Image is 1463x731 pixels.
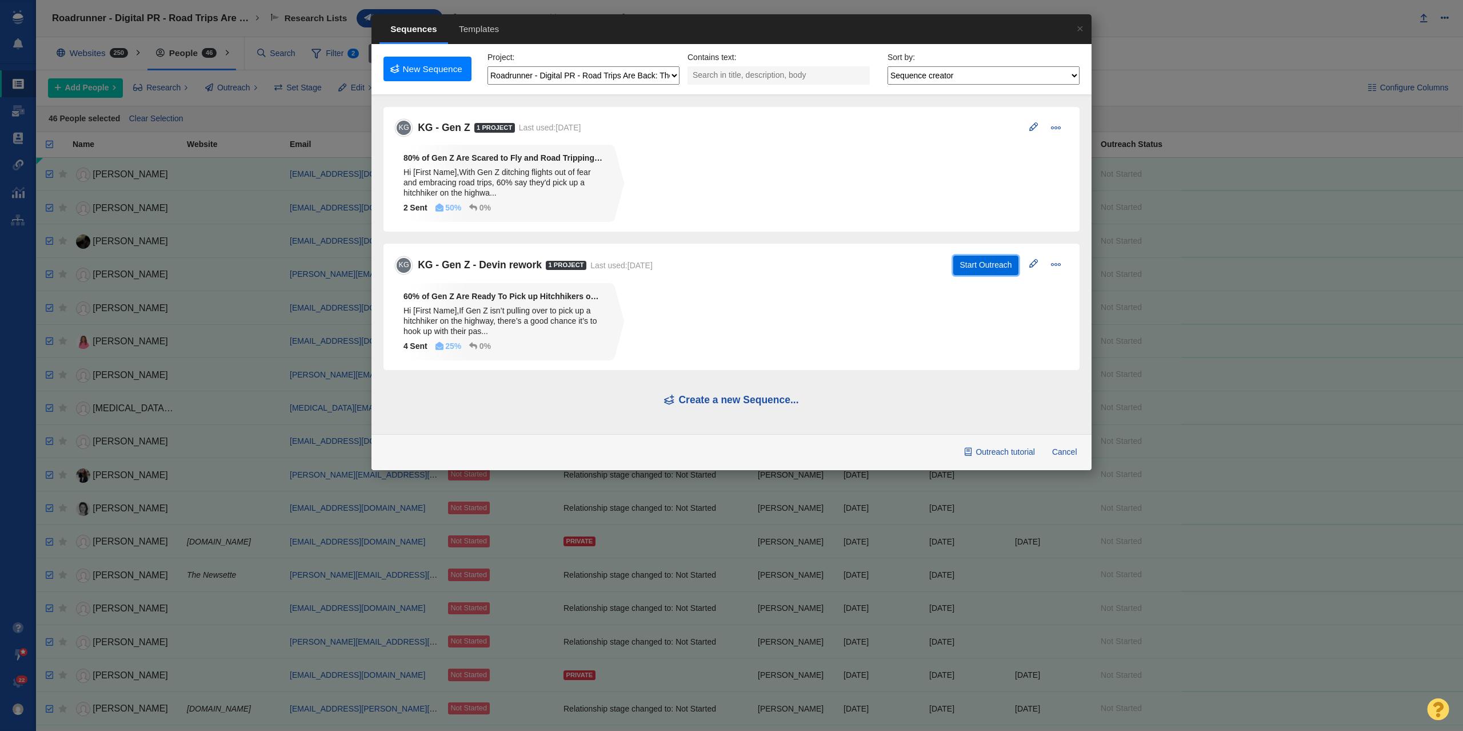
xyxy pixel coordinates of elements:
div: Last used: [519,122,581,133]
a: New Sequence [383,57,471,81]
div: Hi [First Name],With Gen Z ditching flights out of fear and embracing road trips, 60% say they'd ... [403,167,603,198]
span: 4 [403,342,408,350]
span: [DATE] [555,123,581,132]
strong: 0% [479,342,491,350]
strong: 25% [445,342,461,350]
button: Start Outreach [953,256,1018,275]
label: Contains text: [687,52,737,62]
strong: 50% [445,204,461,212]
h5: Create a new Sequence... [371,382,1092,430]
strong: 80% of Gen Z Are Scared to Fly and Road Tripping Instead [Study] [403,153,603,163]
span: 2 [403,204,408,212]
div: Last used: [590,260,653,271]
input: Search in title, description, body [687,66,870,85]
button: Cancel [1045,443,1084,462]
div: Hi [First Name],If Gen Z isn’t pulling over to pick up a hitchhiker on the highway, there’s a goo... [403,305,603,336]
span: KG [391,117,416,139]
label: Sort by: [888,52,915,62]
h5: KG - Gen Z [418,122,474,134]
strong: 60% of Gen Z Are Ready To Pick up Hitchhikers on Their Next Road Trip! [Study] [403,291,603,301]
a: × [1069,14,1092,42]
span: 1 Project [546,261,586,271]
a: Outreach tutorial [958,443,1042,462]
strong: Sent [403,204,427,212]
span: Templates [448,15,510,43]
span: KG [391,254,416,276]
h5: KG - Gen Z - Devin rework [418,259,546,271]
span: Sequences [379,15,448,43]
span: 1 Project [474,123,515,133]
label: Project: [487,52,514,62]
strong: Sent [403,342,427,350]
strong: 0% [479,204,491,212]
span: [DATE] [627,261,653,270]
